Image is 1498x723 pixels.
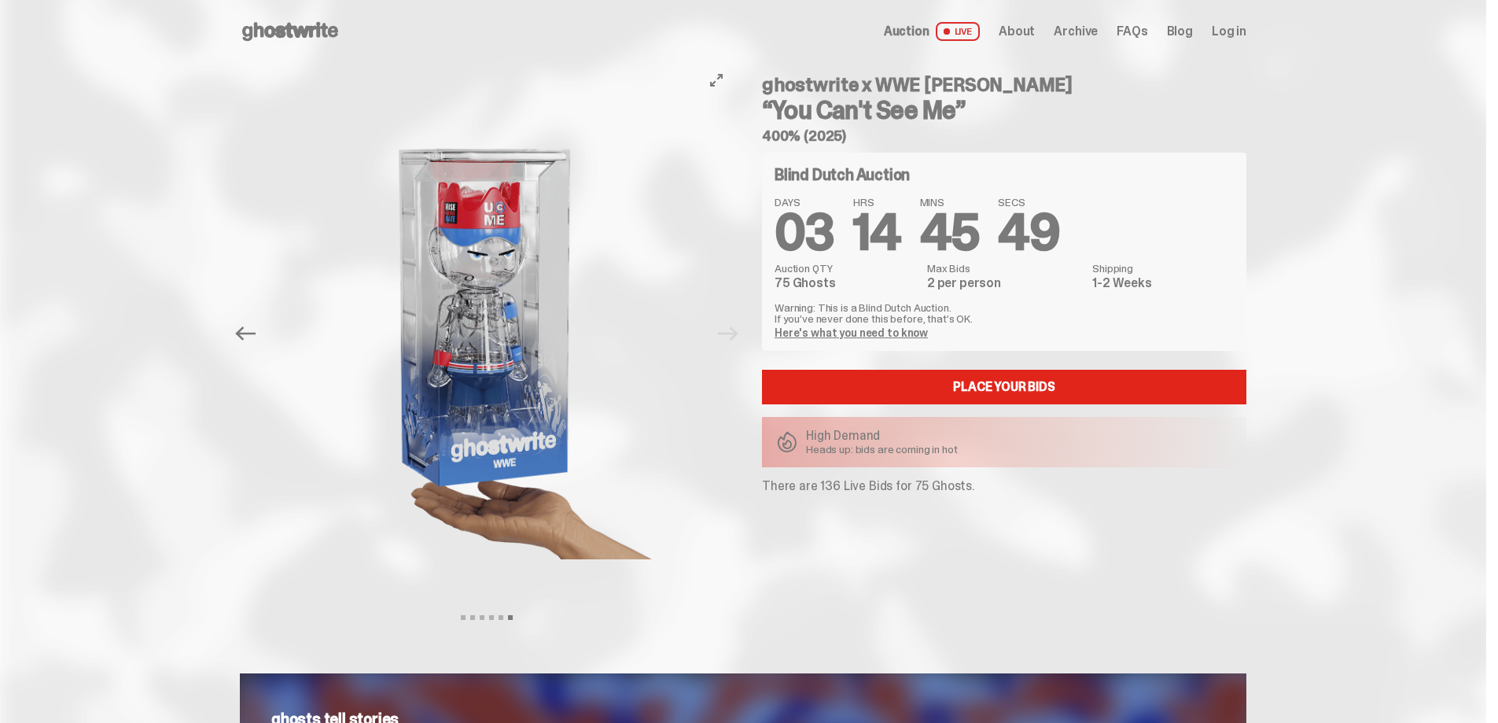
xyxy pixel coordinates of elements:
[884,25,929,38] span: Auction
[1117,25,1147,38] a: FAQs
[489,615,494,620] button: View slide 4
[1167,25,1193,38] a: Blog
[806,430,958,442] p: High Demand
[920,197,980,208] span: MINS
[1092,277,1234,290] dd: 1-2 Weeks
[461,615,466,620] button: View slide 1
[884,22,980,41] a: Auction LIVE
[998,197,1059,208] span: SECS
[998,200,1059,265] span: 49
[762,76,1246,94] h4: ghostwrite x WWE [PERSON_NAME]
[927,277,1083,290] dd: 2 per person
[806,444,958,455] p: Heads up: bids are coming in hot
[271,63,703,604] img: ghostwrite%20wwe%20scale.png
[775,326,928,340] a: Here's what you need to know
[999,25,1035,38] a: About
[775,277,918,290] dd: 75 Ghosts
[762,98,1246,123] h3: “You Can't See Me”
[775,167,910,183] h4: Blind Dutch Auction
[775,302,1234,324] p: Warning: This is a Blind Dutch Auction. If you’ve never done this before, that’s OK.
[853,197,901,208] span: HRS
[707,71,726,90] button: View full-screen
[775,263,918,274] dt: Auction QTY
[1054,25,1098,38] a: Archive
[1092,263,1234,274] dt: Shipping
[775,200,834,265] span: 03
[853,200,901,265] span: 14
[775,197,834,208] span: DAYS
[920,200,980,265] span: 45
[228,316,263,351] button: Previous
[762,480,1246,492] p: There are 136 Live Bids for 75 Ghosts.
[499,615,503,620] button: View slide 5
[1212,25,1246,38] a: Log in
[470,615,475,620] button: View slide 2
[762,129,1246,143] h5: 400% (2025)
[480,615,484,620] button: View slide 3
[508,615,513,620] button: View slide 6
[936,22,981,41] span: LIVE
[927,263,1083,274] dt: Max Bids
[762,370,1246,404] a: Place your Bids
